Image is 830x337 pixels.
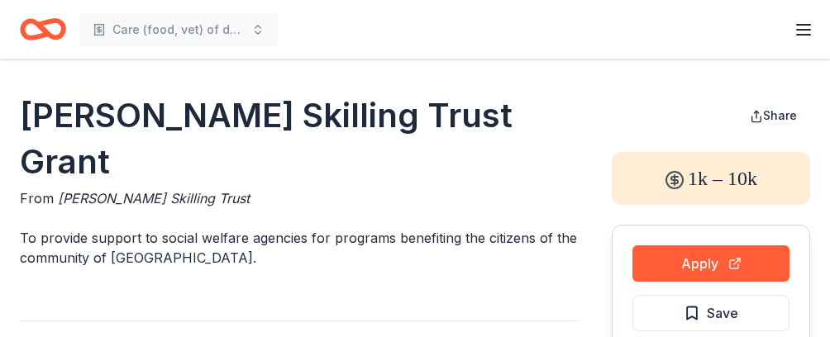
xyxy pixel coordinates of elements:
[20,10,66,49] a: Home
[20,188,579,208] div: From
[612,152,810,205] div: 1k – 10k
[707,302,738,324] span: Save
[20,228,579,268] p: To provide support to social welfare agencies for programs benefiting the citizens of the communi...
[632,245,789,282] button: Apply
[632,295,789,331] button: Save
[763,108,797,122] span: Share
[20,93,579,185] h1: [PERSON_NAME] Skilling Trust Grant
[112,20,245,40] span: Care (food, vet) of dogs rescued from kill shelters threatened with euthanasia
[58,190,250,206] span: [PERSON_NAME] Skilling Trust
[79,13,278,46] button: Care (food, vet) of dogs rescued from kill shelters threatened with euthanasia
[737,99,810,132] button: Share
